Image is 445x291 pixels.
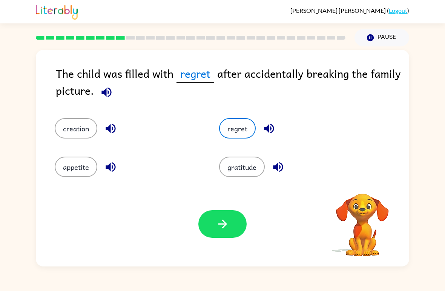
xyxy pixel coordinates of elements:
button: appetite [55,157,97,177]
button: Pause [354,29,409,46]
button: regret [219,118,256,139]
div: ( ) [290,7,409,14]
button: gratitude [219,157,265,177]
button: creation [55,118,97,139]
a: Logout [389,7,407,14]
img: Literably [36,3,78,20]
span: regret [176,65,214,83]
video: Your browser must support playing .mp4 files to use Literably. Please try using another browser. [325,182,400,257]
div: The child was filled with after accidentally breaking the family picture. [56,65,409,103]
span: [PERSON_NAME] [PERSON_NAME] [290,7,387,14]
